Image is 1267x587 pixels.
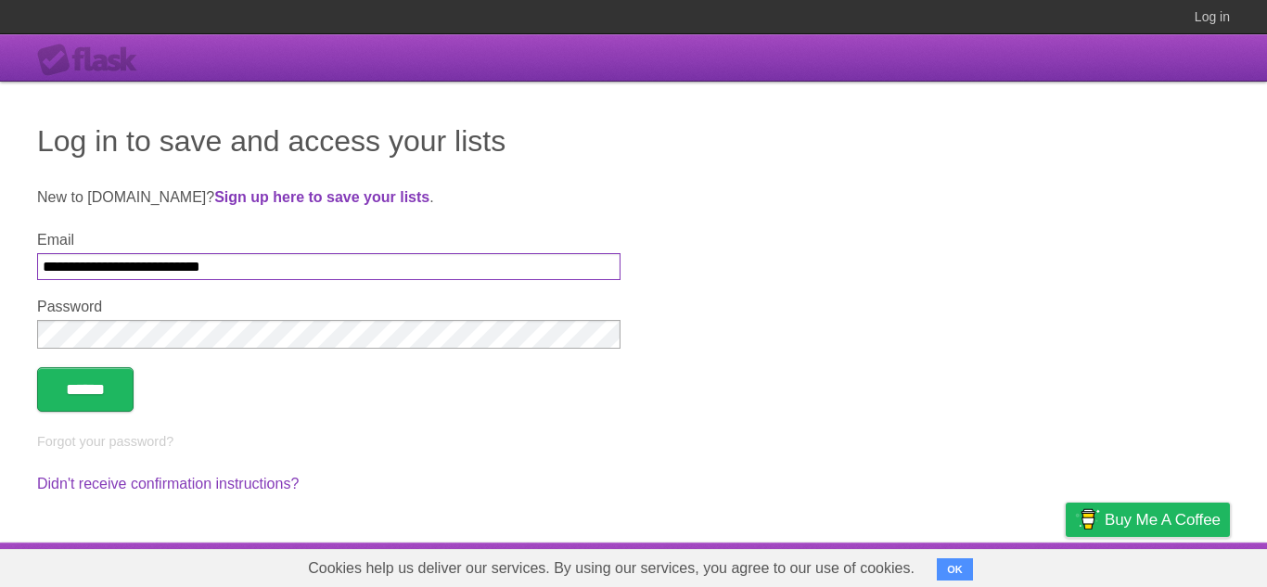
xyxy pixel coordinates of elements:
[289,550,933,587] span: Cookies help us deliver our services. By using our services, you agree to our use of cookies.
[1075,504,1100,535] img: Buy me a coffee
[37,434,173,449] a: Forgot your password?
[37,232,621,249] label: Email
[1042,547,1090,582] a: Privacy
[937,558,973,581] button: OK
[37,44,148,77] div: Flask
[37,186,1230,209] p: New to [DOMAIN_NAME]? .
[214,189,429,205] a: Sign up here to save your lists
[880,547,955,582] a: Developers
[1066,503,1230,537] a: Buy me a coffee
[37,119,1230,163] h1: Log in to save and access your lists
[979,547,1019,582] a: Terms
[1113,547,1230,582] a: Suggest a feature
[819,547,858,582] a: About
[37,476,299,491] a: Didn't receive confirmation instructions?
[1105,504,1221,536] span: Buy me a coffee
[37,299,621,315] label: Password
